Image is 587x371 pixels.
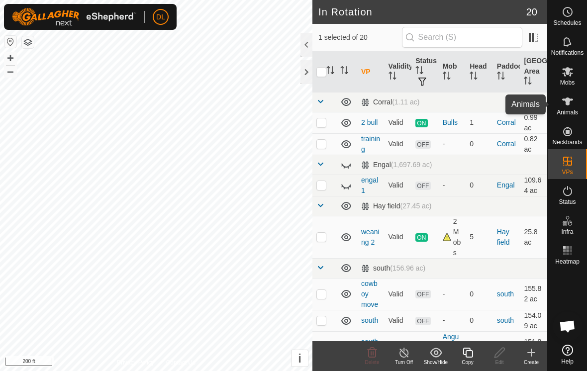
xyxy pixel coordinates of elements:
p-sorticon: Activate to sort [415,68,423,76]
div: - [443,180,462,190]
div: Bulls [443,117,462,128]
span: Help [561,359,574,365]
button: Map Layers [22,36,34,48]
span: Infra [561,229,573,235]
td: 0 [466,278,493,310]
a: Hay field [497,228,510,246]
td: 151.87 ac [520,331,547,363]
span: ON [415,233,427,242]
div: - [443,139,462,149]
th: Validity [385,52,412,93]
span: VPs [562,169,573,175]
td: 5 [466,216,493,258]
td: 0 [466,133,493,155]
td: 1 [466,112,493,133]
p-sorticon: Activate to sort [524,78,532,86]
a: cowboy move [361,279,378,308]
td: 0.82 ac [520,133,547,155]
a: south [361,316,378,324]
div: south [361,264,425,273]
button: Reset Map [4,36,16,48]
span: (1,697.69 ac) [391,161,432,169]
td: 0 [466,310,493,331]
div: - [443,315,462,326]
span: Neckbands [552,139,582,145]
th: Mob [439,52,466,93]
a: south 1 [361,338,378,356]
div: Engal [361,161,432,169]
td: Valid [385,331,412,363]
p-sorticon: Activate to sort [340,68,348,76]
span: Heatmap [555,259,580,265]
p-sorticon: Activate to sort [497,73,505,81]
a: Engal [497,181,515,189]
td: 4 [466,331,493,363]
span: Status [559,199,576,205]
div: Angus cows [443,332,462,363]
p-sorticon: Activate to sort [470,73,478,81]
td: Valid [385,278,412,310]
span: Schedules [553,20,581,26]
span: OFF [415,182,430,190]
a: engal 1 [361,176,378,194]
p-sorticon: Activate to sort [326,68,334,76]
button: – [4,65,16,77]
a: Privacy Policy [117,358,154,367]
span: 1 selected of 20 [318,32,402,43]
a: Help [548,341,587,369]
td: 155.82 ac [520,278,547,310]
a: Corral [497,118,516,126]
div: Corral [361,98,419,106]
th: Status [411,52,439,93]
td: Valid [385,175,412,196]
span: (1.11 ac) [392,98,419,106]
div: Show/Hide [420,359,452,366]
a: training [361,135,380,153]
span: OFF [415,290,430,298]
div: Create [515,359,547,366]
div: Hay field [361,202,432,210]
td: Valid [385,112,412,133]
span: OFF [415,140,430,149]
span: DL [156,12,165,22]
div: Turn Off [388,359,420,366]
a: Corral [497,140,516,148]
p-sorticon: Activate to sort [389,73,396,81]
span: Animals [557,109,578,115]
th: Paddock [493,52,520,93]
td: 109.64 ac [520,175,547,196]
td: 0.99 ac [520,112,547,133]
a: south [497,290,514,298]
span: OFF [415,317,430,325]
div: Open chat [553,311,583,341]
div: 2 Mobs [443,216,462,258]
td: Valid [385,133,412,155]
p-sorticon: Activate to sort [443,73,451,81]
span: i [298,352,301,365]
span: (156.96 ac) [390,264,425,272]
a: Contact Us [166,358,196,367]
input: Search (S) [402,27,522,48]
th: [GEOGRAPHIC_DATA] Area [520,52,547,93]
td: 25.8 ac [520,216,547,258]
span: Notifications [551,50,584,56]
div: Edit [484,359,515,366]
th: Head [466,52,493,93]
span: Delete [365,360,380,365]
td: Valid [385,310,412,331]
th: VP [357,52,385,93]
div: Copy [452,359,484,366]
div: - [443,289,462,299]
button: i [292,350,308,367]
td: Valid [385,216,412,258]
button: + [4,52,16,64]
span: 20 [526,4,537,19]
td: 154.09 ac [520,310,547,331]
img: Gallagher Logo [12,8,136,26]
a: weaning 2 [361,228,380,246]
td: 0 [466,175,493,196]
span: Mobs [560,80,575,86]
span: (27.45 ac) [400,202,431,210]
a: south [497,316,514,324]
h2: In Rotation [318,6,526,18]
